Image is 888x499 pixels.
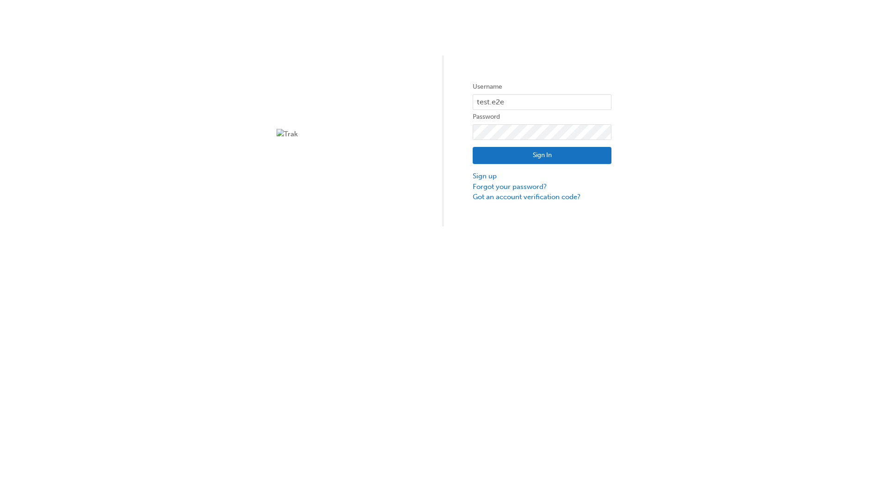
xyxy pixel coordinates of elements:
[473,111,611,122] label: Password
[473,171,611,182] a: Sign up
[473,94,611,110] input: Username
[473,182,611,192] a: Forgot your password?
[473,147,611,164] button: Sign In
[473,81,611,92] label: Username
[473,192,611,202] a: Got an account verification code?
[277,129,415,140] img: Trak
